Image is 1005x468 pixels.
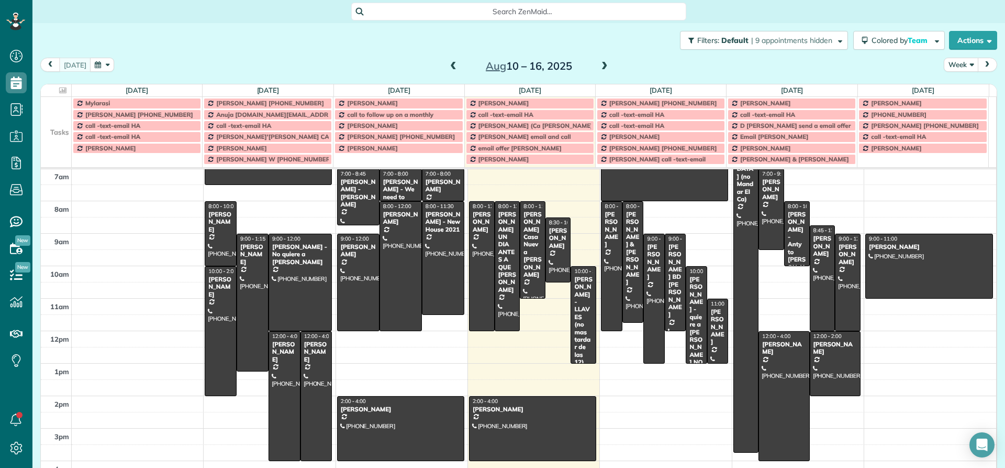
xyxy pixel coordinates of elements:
[472,406,593,413] div: [PERSON_NAME]
[347,133,455,140] span: [PERSON_NAME] [PHONE_NUMBER]
[549,227,568,249] div: [PERSON_NAME]
[426,170,451,177] span: 7:00 - 8:00
[751,36,832,45] span: | 9 appointments hidden
[347,144,398,152] span: [PERSON_NAME]
[605,203,633,210] span: 8:00 - 12:00
[912,86,934,94] a: [DATE]
[463,60,594,72] h2: 10 – 16, 2025
[208,276,233,298] div: [PERSON_NAME]
[668,235,697,242] span: 9:00 - 12:00
[781,86,803,94] a: [DATE]
[472,211,492,233] div: [PERSON_NAME]
[50,270,69,278] span: 10am
[740,155,849,163] span: [PERSON_NAME] & [PERSON_NAME]
[478,133,571,140] span: [PERSON_NAME] email and call
[609,122,664,129] span: call -text-email HA
[85,99,110,107] span: Mylarasi
[216,99,324,107] span: [PERSON_NAME] [PHONE_NUMBER]
[549,219,577,226] span: 8:30 - 10:30
[54,432,69,441] span: 3pm
[689,268,718,275] span: 10:00 - 1:00
[680,31,848,50] button: Filters: Default | 9 appointments hidden
[257,86,280,94] a: [DATE]
[478,99,529,107] span: [PERSON_NAME]
[59,58,91,72] button: [DATE]
[519,86,541,94] a: [DATE]
[868,243,990,251] div: [PERSON_NAME]
[626,211,641,286] div: [PERSON_NAME] & [PERSON_NAME]
[340,178,376,209] div: [PERSON_NAME] - [PERSON_NAME]
[341,235,369,242] span: 9:00 - 12:00
[813,333,842,340] span: 12:00 - 2:00
[85,144,136,152] span: [PERSON_NAME]
[126,86,148,94] a: [DATE]
[710,308,725,346] div: [PERSON_NAME]
[908,36,929,45] span: Team
[689,276,704,419] div: [PERSON_NAME] - quiere a [PERSON_NAME] NO quiere [PERSON_NAME]
[486,59,506,72] span: Aug
[383,203,411,210] span: 8:00 - 12:00
[425,211,461,233] div: [PERSON_NAME] - New House 2021
[272,243,329,266] div: [PERSON_NAME] - No quiere a [PERSON_NAME]
[347,111,433,118] span: call to follow up on a monthly
[762,333,790,340] span: 12:00 - 4:00
[208,211,233,233] div: [PERSON_NAME]
[15,235,30,246] span: New
[740,111,795,118] span: call -text-email HA
[216,111,393,118] span: Anuja [DOMAIN_NAME][EMAIL_ADDRESS][DOMAIN_NAME]
[697,36,719,45] span: Filters:
[240,243,265,266] div: [PERSON_NAME]
[50,335,69,343] span: 12pm
[40,58,60,72] button: prev
[347,99,398,107] span: [PERSON_NAME]
[871,133,926,140] span: call -text-email HA
[383,211,419,226] div: [PERSON_NAME]
[788,203,816,210] span: 8:00 - 10:00
[944,58,978,72] button: Week
[740,133,809,140] span: Email [PERSON_NAME]
[85,122,140,129] span: call -text-email HA
[609,99,717,107] span: [PERSON_NAME] [PHONE_NUMBER]
[498,203,527,210] span: 8:00 - 12:00
[853,31,945,50] button: Colored byTeam
[85,111,193,118] span: [PERSON_NAME] [PHONE_NUMBER]
[478,155,529,163] span: [PERSON_NAME]
[787,211,807,301] div: [PERSON_NAME] - Anty to [PERSON_NAME] de las casas.
[272,341,297,363] div: [PERSON_NAME]
[813,227,842,234] span: 8:45 - 12:00
[272,333,300,340] span: 12:00 - 4:00
[15,262,30,273] span: New
[340,243,376,258] div: [PERSON_NAME]
[647,235,672,242] span: 9:00 - 1:00
[762,178,781,201] div: [PERSON_NAME]
[216,133,336,140] span: [PERSON_NAME]'[PERSON_NAME] CALL
[646,243,662,281] div: [PERSON_NAME]
[216,122,271,129] span: call -text-email HA
[498,211,517,293] div: [PERSON_NAME] UN DIA ANTES A QUE [PERSON_NAME]
[969,432,995,458] div: Open Intercom Messenger
[478,144,562,152] span: email offer [PERSON_NAME]
[813,235,832,257] div: [PERSON_NAME]
[473,398,498,405] span: 2:00 - 4:00
[871,122,979,129] span: [PERSON_NAME] [PHONE_NUMBER]
[650,86,672,94] a: [DATE]
[216,155,344,163] span: [PERSON_NAME] W [PHONE_NUMBER] call
[50,302,69,311] span: 11am
[383,170,408,177] span: 7:00 - 8:00
[609,155,706,163] span: [PERSON_NAME] call -text-email
[85,133,140,140] span: call -text-email HA
[740,144,791,152] span: [PERSON_NAME]
[721,36,749,45] span: Default
[675,31,848,50] a: Filters: Default | 9 appointments hidden
[54,400,69,408] span: 2pm
[473,203,501,210] span: 8:00 - 12:00
[604,211,619,248] div: [PERSON_NAME]
[740,122,851,129] span: D [PERSON_NAME] send a email offer
[304,333,332,340] span: 12:00 - 4:00
[762,341,806,356] div: [PERSON_NAME]
[977,58,997,72] button: next
[949,31,997,50] button: Actions
[609,133,660,140] span: [PERSON_NAME]
[54,237,69,246] span: 9am
[668,243,683,319] div: [PERSON_NAME] BD [PERSON_NAME]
